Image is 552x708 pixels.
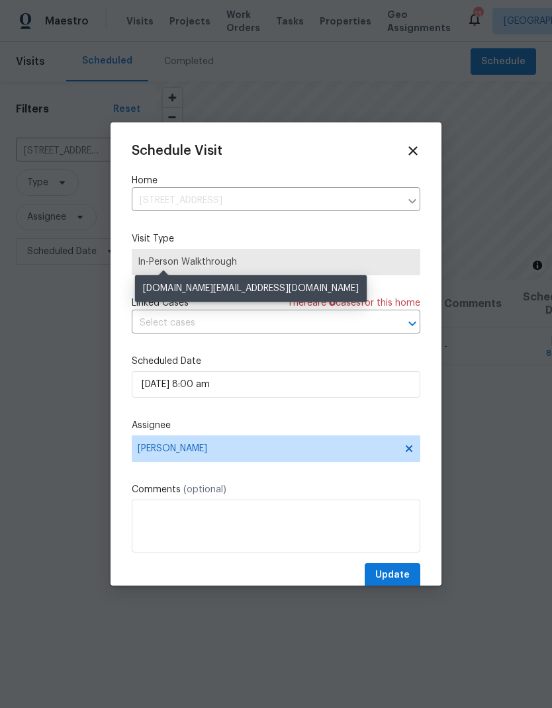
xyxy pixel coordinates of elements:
span: In-Person Walkthrough [138,255,414,269]
span: There are case s for this home [287,296,420,310]
label: Assignee [132,419,420,432]
span: (optional) [183,485,226,494]
button: Update [365,563,420,588]
span: [PERSON_NAME] [138,443,397,454]
label: Scheduled Date [132,355,420,368]
span: Update [375,567,410,584]
input: Select cases [132,313,383,333]
span: Schedule Visit [132,144,222,157]
span: Close [406,144,420,158]
label: Visit Type [132,232,420,245]
label: Comments [132,483,420,496]
input: M/D/YYYY [132,371,420,398]
span: 0 [329,298,336,308]
div: [DOMAIN_NAME][EMAIL_ADDRESS][DOMAIN_NAME] [135,275,367,302]
label: Home [132,174,420,187]
button: Open [403,314,422,333]
input: Enter in an address [132,191,400,211]
span: Linked Cases [132,296,189,310]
